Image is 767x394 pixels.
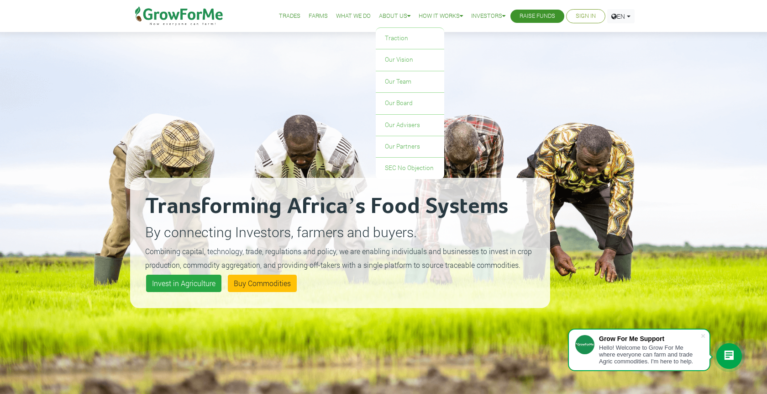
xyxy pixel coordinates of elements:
[228,275,297,292] a: Buy Commodities
[146,275,221,292] a: Invest in Agriculture
[376,115,444,136] a: Our Advisers
[419,11,463,21] a: How it Works
[145,246,532,270] small: Combining capital, technology, trade, regulations and policy, we are enabling individuals and bus...
[599,344,700,365] div: Hello! Welcome to Grow For Me where everyone can farm and trade Agric commodities. I'm here to help.
[379,11,410,21] a: About Us
[471,11,505,21] a: Investors
[336,11,371,21] a: What We Do
[599,335,700,342] div: Grow For Me Support
[376,71,444,92] a: Our Team
[520,11,555,21] a: Raise Funds
[376,136,444,157] a: Our Partners
[279,11,300,21] a: Trades
[607,9,635,23] a: EN
[145,222,535,242] p: By connecting Investors, farmers and buyers.
[376,49,444,70] a: Our Vision
[309,11,328,21] a: Farms
[376,158,444,179] a: SEC No Objection
[145,193,535,220] h2: Transforming Africa’s Food Systems
[576,11,596,21] a: Sign In
[376,28,444,49] a: Traction
[376,93,444,114] a: Our Board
